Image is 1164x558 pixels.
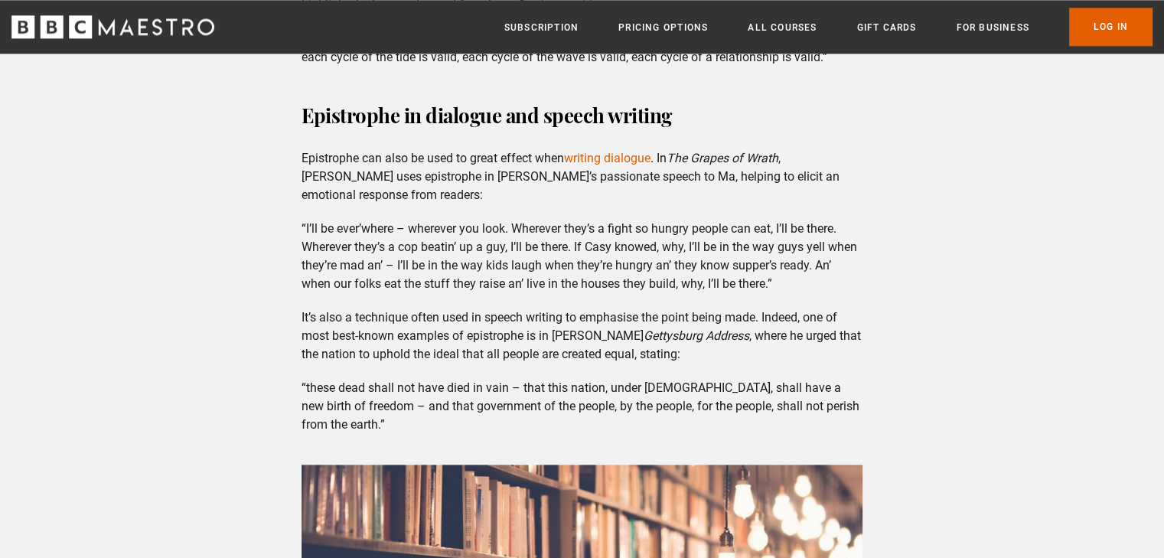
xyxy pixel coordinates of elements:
[856,20,916,35] a: Gift Cards
[956,20,1029,35] a: For business
[504,8,1153,46] nav: Primary
[748,20,817,35] a: All Courses
[667,151,778,165] em: The Grapes of Wrath
[564,151,650,165] a: writing dialogue
[302,97,862,134] h3: Epistrophe in dialogue and speech writing
[302,149,862,204] p: Epistrophe can also be used to great effect when . In , [PERSON_NAME] uses epistrophe in [PERSON_...
[1069,8,1153,46] a: Log In
[618,20,708,35] a: Pricing Options
[302,379,862,434] p: “these dead shall not have died in vain – that this nation, under [DEMOGRAPHIC_DATA], shall have ...
[644,328,749,343] em: Gettysburg Address
[11,15,214,38] svg: BBC Maestro
[302,308,862,364] p: It’s also a technique often used in speech writing to emphasise the point being made. Indeed, one...
[504,20,579,35] a: Subscription
[302,220,862,293] p: “I’ll be ever’where – wherever you look. Wherever they’s a fight so hungry people can eat, I’ll b...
